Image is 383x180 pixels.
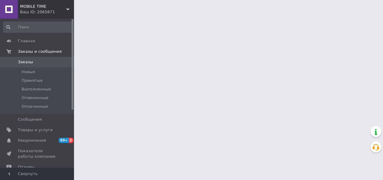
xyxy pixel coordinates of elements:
span: Главная [18,38,35,44]
input: Поиск [3,22,72,33]
span: Выполненные [22,86,51,92]
span: Сообщения [18,117,42,122]
span: Показатели работы компании [18,148,57,159]
span: 2 [69,138,74,143]
span: Новые [22,69,35,75]
span: Отмененные [22,95,48,101]
div: Ваш ID: 2065871 [20,9,74,15]
span: Заказы [18,59,33,65]
span: MOBILE TIME [20,4,66,9]
span: Отзывы [18,164,34,170]
span: Уведомления [18,138,46,143]
span: 99+ [59,138,69,143]
span: Заказы и сообщения [18,49,62,54]
span: Товары и услуги [18,127,53,133]
span: Оплаченные [22,104,48,109]
span: Принятые [22,78,43,83]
